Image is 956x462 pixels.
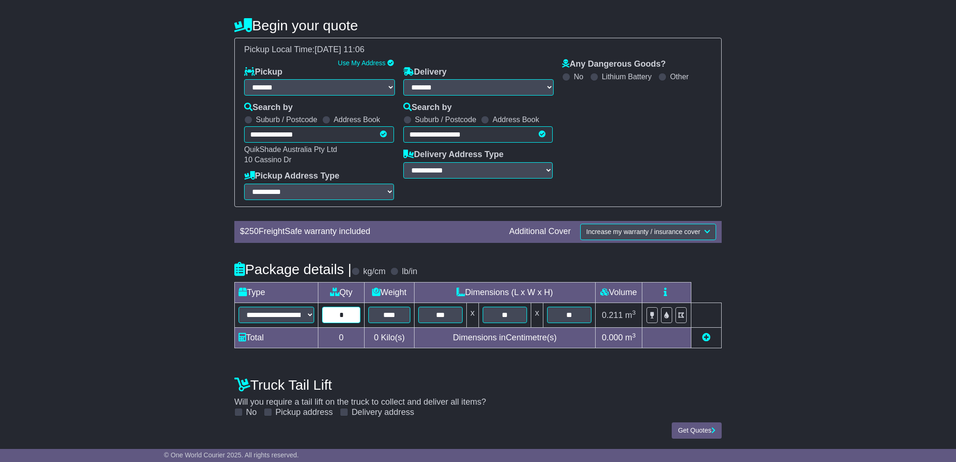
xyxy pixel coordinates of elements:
label: Delivery [403,67,447,77]
label: Address Book [334,115,380,124]
label: Delivery address [351,407,414,418]
div: Will you require a tail lift on the truck to collect and deliver all items? [230,372,726,418]
label: Lithium Battery [602,72,652,81]
label: Any Dangerous Goods? [562,59,666,69]
label: Suburb / Postcode [415,115,477,124]
td: Dimensions (L x W x H) [414,282,595,303]
h4: Begin your quote [234,18,722,33]
td: 0 [318,328,364,348]
label: Address Book [492,115,539,124]
label: lb/in [402,267,417,277]
button: Get Quotes [672,422,722,439]
span: 10 Cassino Dr [244,156,291,164]
span: © One World Courier 2025. All rights reserved. [164,451,299,459]
div: Pickup Local Time: [239,45,717,55]
label: No [246,407,257,418]
span: 250 [245,227,259,236]
td: x [531,303,543,328]
sup: 3 [632,309,636,316]
td: x [466,303,478,328]
td: Type [235,282,318,303]
h4: Truck Tail Lift [234,377,722,393]
label: Pickup Address Type [244,171,339,181]
span: QuikShade Australia Pty Ltd [244,145,337,153]
button: Increase my warranty / insurance cover [580,224,716,240]
td: Weight [365,282,415,303]
h4: Package details | [234,262,351,277]
label: Suburb / Postcode [256,115,317,124]
label: kg/cm [363,267,386,277]
span: 0.211 [602,310,623,320]
span: 0 [374,333,379,342]
span: m [625,333,636,342]
label: Other [670,72,689,81]
span: Increase my warranty / insurance cover [586,228,700,235]
a: Add new item [702,333,710,342]
span: [DATE] 11:06 [315,45,365,54]
td: Volume [595,282,642,303]
div: Additional Cover [505,227,576,237]
span: m [625,310,636,320]
label: Search by [244,103,293,113]
td: Dimensions in Centimetre(s) [414,328,595,348]
label: Search by [403,103,452,113]
td: Kilo(s) [365,328,415,348]
td: Total [235,328,318,348]
label: Delivery Address Type [403,150,504,160]
label: Pickup address [275,407,333,418]
a: Use My Address [338,59,386,67]
label: No [574,72,583,81]
label: Pickup [244,67,282,77]
span: 0.000 [602,333,623,342]
sup: 3 [632,332,636,339]
td: Qty [318,282,364,303]
div: $ FreightSafe warranty included [235,227,505,237]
